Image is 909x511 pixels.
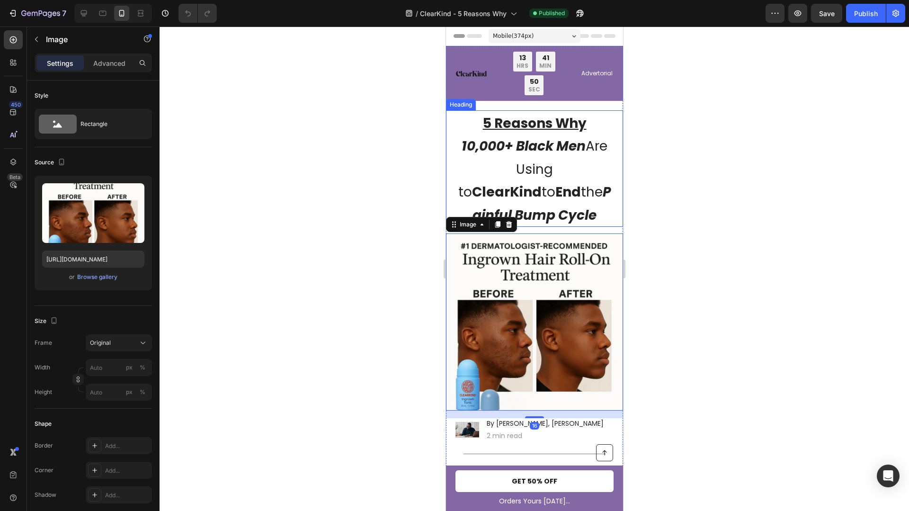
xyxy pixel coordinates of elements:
button: 7 [4,4,71,23]
span: ClearKind - 5 Reasons Why [420,9,507,18]
div: Beta [7,173,23,181]
div: Size [35,315,60,328]
div: Add... [105,466,150,475]
img: preview-image [42,183,144,243]
div: Border [35,441,53,450]
span: Save [819,9,835,18]
button: px [137,386,148,398]
div: % [140,388,145,396]
div: % [140,363,145,372]
div: Rectangle [80,113,138,135]
label: Frame [35,339,52,347]
div: Add... [105,442,150,450]
input: px% [86,384,152,401]
button: % [124,362,135,373]
div: Browse gallery [77,273,117,281]
div: Style [35,91,48,100]
span: Original [90,339,111,347]
div: Shadow [35,491,56,499]
button: px [137,362,148,373]
div: Source [35,156,67,169]
button: Browse gallery [77,272,118,282]
div: Corner [35,466,53,475]
div: Add... [105,491,150,500]
button: Publish [846,4,886,23]
div: Open Intercom Messenger [877,465,900,487]
p: Image [46,34,126,45]
p: Advanced [93,58,125,68]
span: / [416,9,418,18]
span: or [69,271,75,283]
div: 450 [9,101,23,108]
label: Width [35,363,50,372]
div: px [126,363,133,372]
div: Undo/Redo [178,4,217,23]
iframe: To enrich screen reader interactions, please activate Accessibility in Grammarly extension settings [446,27,623,511]
button: Save [811,4,842,23]
div: Shape [35,420,52,428]
label: Height [35,388,52,396]
span: Published [539,9,565,18]
button: % [124,386,135,398]
button: Original [86,334,152,351]
div: Publish [854,9,878,18]
input: https://example.com/image.jpg [42,251,144,268]
input: px% [86,359,152,376]
p: Settings [47,58,73,68]
p: 7 [62,8,66,19]
div: px [126,388,133,396]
